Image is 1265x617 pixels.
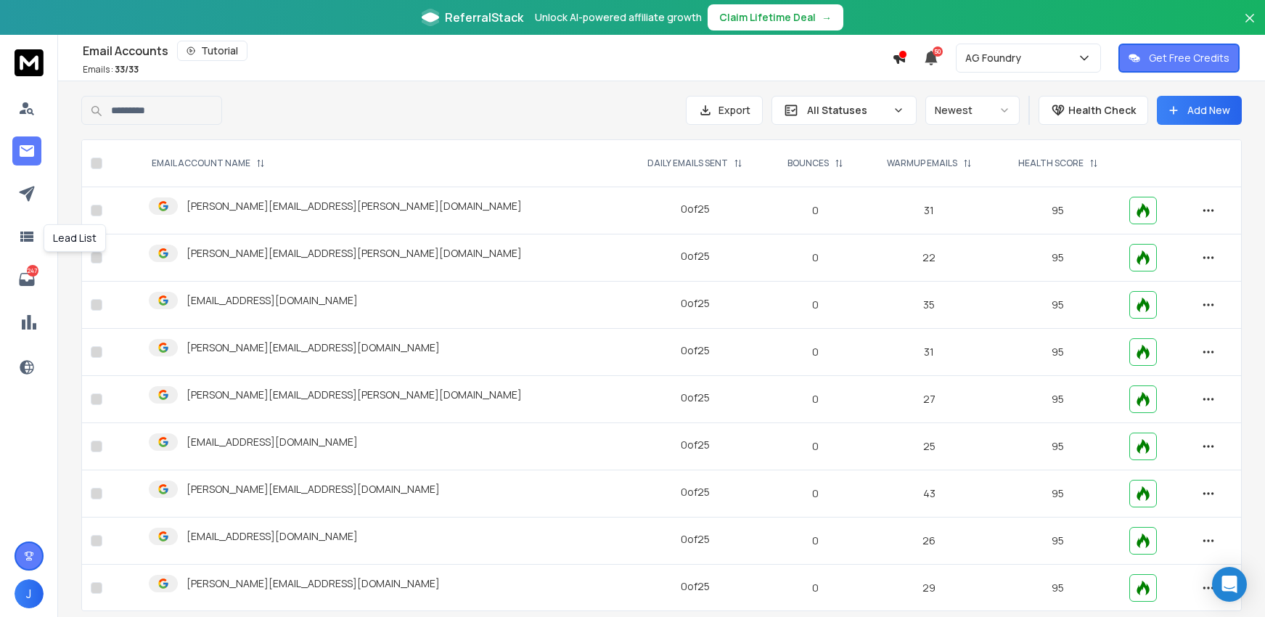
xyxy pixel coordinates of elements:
div: EMAIL ACCOUNT NAME [152,158,265,169]
td: 27 [864,376,996,423]
p: [EMAIL_ADDRESS][DOMAIN_NAME] [187,435,358,449]
td: 95 [995,423,1121,470]
td: 95 [995,234,1121,282]
p: BOUNCES [787,158,829,169]
p: [PERSON_NAME][EMAIL_ADDRESS][DOMAIN_NAME] [187,340,440,355]
button: Export [686,96,763,125]
p: [PERSON_NAME][EMAIL_ADDRESS][DOMAIN_NAME] [187,482,440,497]
td: 95 [995,470,1121,518]
button: J [15,579,44,608]
div: 0 of 25 [681,343,710,358]
p: 247 [27,265,38,277]
p: 0 [776,345,855,359]
p: 0 [776,203,855,218]
p: All Statuses [807,103,887,118]
p: [PERSON_NAME][EMAIL_ADDRESS][PERSON_NAME][DOMAIN_NAME] [187,246,522,261]
p: 0 [776,534,855,548]
td: 35 [864,282,996,329]
button: Close banner [1240,9,1259,44]
button: Claim Lifetime Deal→ [708,4,843,30]
td: 25 [864,423,996,470]
p: 0 [776,486,855,501]
div: 0 of 25 [681,579,710,594]
p: [EMAIL_ADDRESS][DOMAIN_NAME] [187,293,358,308]
p: AG Foundry [965,51,1027,65]
p: 0 [776,250,855,265]
td: 95 [995,518,1121,565]
div: 0 of 25 [681,249,710,263]
span: 50 [933,46,943,57]
td: 31 [864,329,996,376]
button: Health Check [1039,96,1148,125]
div: 0 of 25 [681,485,710,499]
div: 0 of 25 [681,296,710,311]
p: Health Check [1068,103,1136,118]
button: Add New [1157,96,1242,125]
div: Email Accounts [83,41,892,61]
td: 22 [864,234,996,282]
button: Newest [925,96,1020,125]
p: [PERSON_NAME][EMAIL_ADDRESS][PERSON_NAME][DOMAIN_NAME] [187,388,522,402]
td: 95 [995,376,1121,423]
div: 0 of 25 [681,202,710,216]
p: WARMUP EMAILS [887,158,957,169]
p: HEALTH SCORE [1018,158,1084,169]
div: 0 of 25 [681,532,710,547]
div: 0 of 25 [681,391,710,405]
td: 29 [864,565,996,612]
button: Get Free Credits [1118,44,1240,73]
p: 0 [776,581,855,595]
p: Emails : [83,64,139,75]
p: [PERSON_NAME][EMAIL_ADDRESS][DOMAIN_NAME] [187,576,440,591]
div: Open Intercom Messenger [1212,567,1247,602]
td: 95 [995,282,1121,329]
td: 95 [995,565,1121,612]
td: 26 [864,518,996,565]
td: 95 [995,187,1121,234]
p: Get Free Credits [1149,51,1229,65]
p: DAILY EMAILS SENT [647,158,728,169]
button: Tutorial [177,41,247,61]
td: 95 [995,329,1121,376]
td: 31 [864,187,996,234]
span: ReferralStack [445,9,523,26]
p: [PERSON_NAME][EMAIL_ADDRESS][PERSON_NAME][DOMAIN_NAME] [187,199,522,213]
a: 247 [12,265,41,294]
p: [EMAIL_ADDRESS][DOMAIN_NAME] [187,529,358,544]
p: 0 [776,392,855,406]
div: Lead List [44,224,106,252]
td: 43 [864,470,996,518]
p: 0 [776,439,855,454]
p: Unlock AI-powered affiliate growth [535,10,702,25]
span: → [822,10,832,25]
p: 0 [776,298,855,312]
div: 0 of 25 [681,438,710,452]
span: 33 / 33 [115,63,139,75]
